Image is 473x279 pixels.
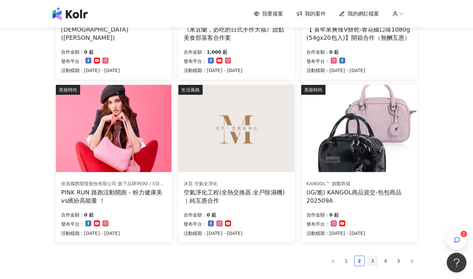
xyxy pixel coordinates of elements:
p: 合作金額： [61,48,84,56]
div: [DEMOGRAPHIC_DATA]([PERSON_NAME]) [61,25,167,42]
p: 合作金額： [306,48,329,56]
p: 活動檔期：[DATE] - [DATE] [306,66,365,74]
li: 2 [354,256,365,266]
iframe: Help Scout Beacon - Open [447,253,466,272]
a: 我的網紅檔案 [339,10,379,17]
p: 發布平台： [184,57,207,65]
a: 2 [354,256,364,266]
p: 發布平台： [306,220,329,228]
p: 發布平台： [61,220,84,228]
a: 5 [394,256,404,266]
p: 合作金額： [184,211,207,219]
p: 0 起 [329,48,339,56]
img: 粉力健康美vs繽紛高能量系列服飾+養膚配件 [56,85,171,172]
div: 依洛國際開發股份有限公司-旗下品牌iROO / COZY PUNCH [61,181,166,187]
p: 發布平台： [61,57,84,65]
p: 發布平台： [306,57,329,65]
li: 4 [380,256,391,266]
span: 我的案件 [305,10,326,17]
div: PINK RUN 路跑活動開跑 - 粉力健康美vs繽紛高能量 ！ [61,188,167,205]
a: 我的案件 [296,10,326,17]
p: 合作金額： [61,211,84,219]
button: left [328,256,338,266]
div: KANGOL™ 旗艦商城 [306,181,412,187]
div: 《來宜蘭，必吃的日式手作大福》甜點美食部落客合作案 [184,25,289,42]
div: 空氣淨化工程(全熱交換器.全戶除濕機)｜純互惠合作 [184,188,289,205]
li: Previous Page [328,256,338,266]
p: 活動檔期：[DATE] - [DATE] [61,66,120,74]
span: left [331,259,335,263]
a: 4 [381,256,391,266]
span: right [410,259,414,263]
p: 合作金額： [184,48,207,56]
div: 生活風格 [178,85,203,95]
a: 3 [368,256,377,266]
sup: 2 [461,231,467,237]
li: 3 [367,256,378,266]
li: 5 [394,256,404,266]
p: 活動檔期：[DATE] - [DATE] [306,229,365,237]
p: 0 起 [84,48,94,56]
a: 我要接案 [254,10,283,17]
a: 1 [341,256,351,266]
div: (IG/脆) KANGOL商品資交-包包商品202509A [306,188,412,205]
p: 0 起 [207,211,216,219]
p: 活動檔期：[DATE] - [DATE] [61,229,120,237]
span: 我要接案 [262,10,283,17]
p: 合作金額： [306,211,329,219]
p: 活動檔期：[DATE] - [DATE] [184,66,242,74]
img: logo [53,7,88,20]
span: 2 [462,232,465,236]
button: right [407,256,417,266]
button: 2 [447,230,466,250]
p: 0 起 [329,211,339,219]
p: 發布平台： [184,220,207,228]
div: 【 喜年來爽辣V餅乾-青花椒口味1080g (54gx20包入)】開箱合作（無酬互惠） [306,25,412,42]
div: 沐芙 空氣全淨化 [184,181,289,187]
img: 空氣淨化工程 [178,85,294,172]
p: 0 起 [84,211,94,219]
img: KANGOL 皮革小方包 商品資交 [301,85,417,172]
li: Next Page [407,256,417,266]
li: 1 [341,256,351,266]
p: 活動檔期：[DATE] - [DATE] [184,229,242,237]
div: 美妝時尚 [56,85,80,95]
div: 美妝時尚 [301,85,326,95]
span: 我的網紅檔案 [348,10,379,17]
p: 1,000 起 [207,48,227,56]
